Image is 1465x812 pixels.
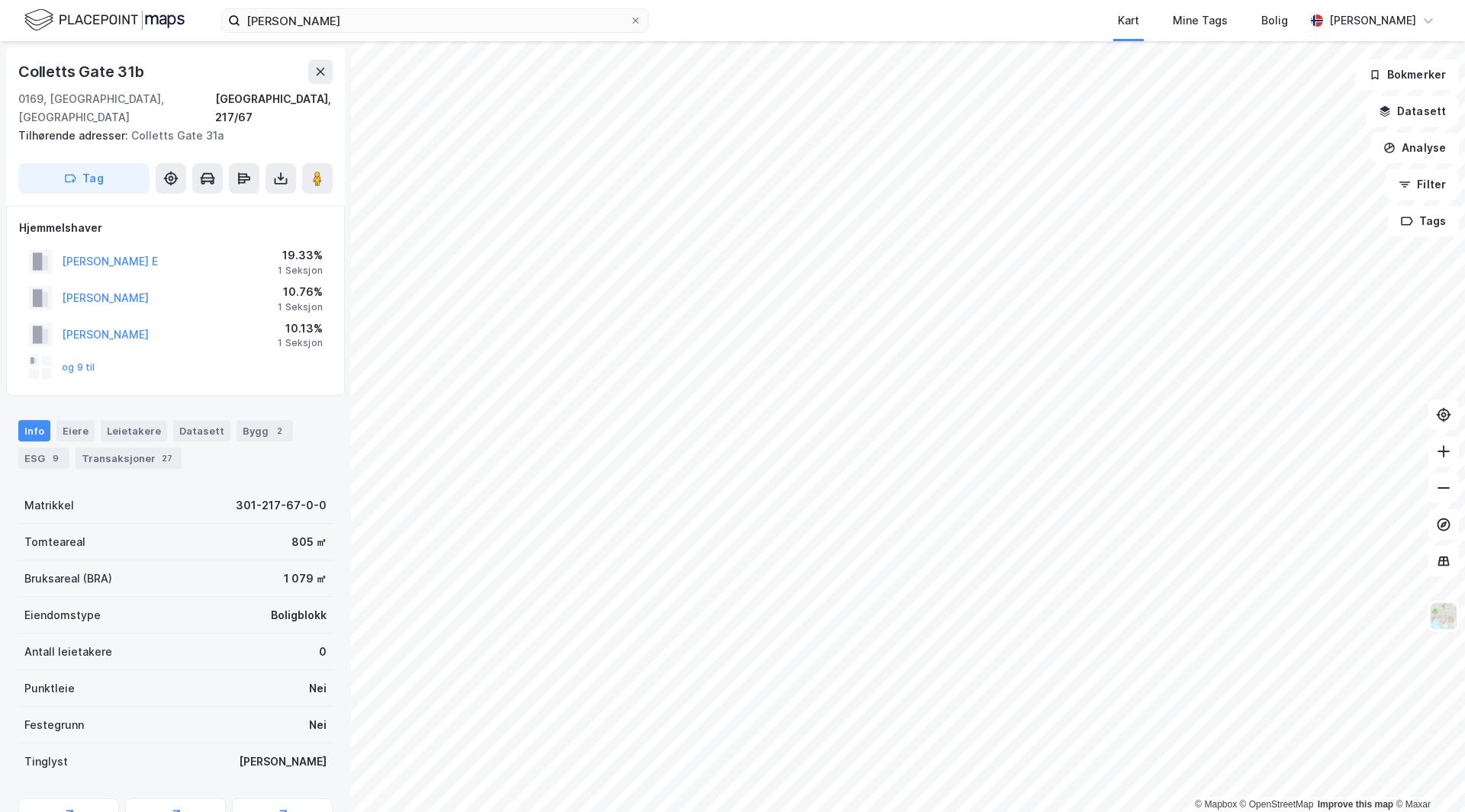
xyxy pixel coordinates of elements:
div: Eiendomstype [24,606,101,624]
div: 1 079 ㎡ [284,570,327,588]
div: Festegrunn [24,716,84,734]
div: Tomteareal [24,533,85,551]
div: 1 Seksjon [278,337,323,349]
div: Colletts Gate 31b [18,59,147,84]
button: Tag [18,163,150,194]
a: OpenStreetMap [1240,799,1314,810]
div: Bruksareal (BRA) [24,570,112,588]
div: Eiere [56,420,95,441]
div: 2 [272,423,287,438]
a: Improve this map [1318,799,1393,810]
div: Boligblokk [271,606,327,624]
iframe: Chat Widget [1389,739,1465,812]
div: Tinglyst [24,753,68,771]
div: Datasett [173,420,230,441]
div: [PERSON_NAME] [239,753,327,771]
div: Transaksjoner [76,448,182,469]
button: Analyse [1370,133,1459,163]
button: Datasett [1366,96,1459,127]
div: Kontrollprogram for chat [1389,739,1465,812]
div: Bygg [237,420,293,441]
img: logo.f888ab2527a4732fd821a326f86c7f29.svg [24,7,185,34]
div: 9 [48,451,63,466]
div: 805 ㎡ [291,533,327,551]
div: 301-217-67-0-0 [236,496,327,515]
div: Mine Tags [1173,11,1228,30]
div: 27 [159,451,175,466]
div: Nei [309,716,327,734]
div: Info [18,420,50,441]
button: Filter [1386,169,1459,200]
input: Søk på adresse, matrikkel, gårdeiere, leietakere eller personer [240,9,629,32]
div: Antall leietakere [24,643,112,661]
div: Matrikkel [24,496,74,515]
div: Nei [309,679,327,698]
div: 19.33% [278,246,323,265]
div: 1 Seksjon [278,301,323,313]
div: 0169, [GEOGRAPHIC_DATA], [GEOGRAPHIC_DATA] [18,90,215,127]
div: Leietakere [101,420,167,441]
div: 10.13% [278,319,323,338]
div: 1 Seksjon [278,265,323,277]
div: 0 [319,643,327,661]
div: 10.76% [278,283,323,301]
span: Tilhørende adresser: [18,129,131,142]
div: [GEOGRAPHIC_DATA], 217/67 [215,90,333,127]
button: Tags [1388,206,1459,236]
a: Mapbox [1195,799,1237,810]
div: Hjemmelshaver [19,219,332,237]
div: ESG [18,448,69,469]
div: Bolig [1261,11,1288,30]
img: Z [1429,602,1458,631]
div: Punktleie [24,679,75,698]
div: [PERSON_NAME] [1329,11,1416,30]
button: Bokmerker [1356,59,1459,90]
div: Colletts Gate 31a [18,127,320,145]
div: Kart [1118,11,1139,30]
